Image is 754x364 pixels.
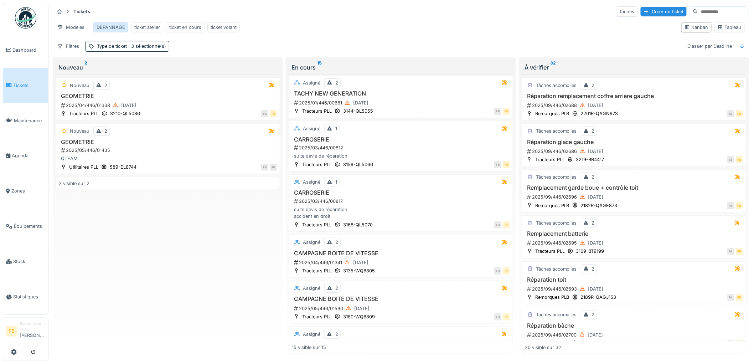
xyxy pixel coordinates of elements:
[736,294,743,301] div: FB
[15,7,36,29] img: Badge_color-CXgf-gQk.svg
[727,202,734,209] div: FA
[292,206,510,220] div: suite devis de réparation accident en droit
[302,221,332,228] div: Tracteurs PLL
[526,284,743,293] div: 2025/09/446/02693
[494,108,501,115] div: FB
[3,174,48,209] a: Zones
[335,285,338,292] div: 2
[343,267,375,274] div: 3135-WQ6805
[20,321,45,332] div: Gestionnaire local
[69,110,99,117] div: Tracteurs PLL
[335,80,338,86] div: 2
[494,161,501,168] div: FB
[736,202,743,209] div: FB
[292,250,510,257] h3: CAMPAGNE BOITE DE VITESSE
[303,331,320,338] div: Assigné
[727,340,734,347] div: TC
[503,313,510,321] div: FB
[97,43,166,50] div: Type de ticket
[69,164,98,170] div: Utilitaires PLL
[169,24,201,31] div: ticket en cours
[110,164,136,170] div: 589-EL8744
[588,194,604,200] div: [DATE]
[536,128,577,134] div: Tâches accomplies
[641,7,687,16] div: Créer un ticket
[525,322,743,329] h3: Réparation bâche
[494,313,501,321] div: FB
[292,296,510,302] h3: CAMPAGNE BOITE DE VITESSE
[303,285,320,292] div: Assigné
[303,239,320,246] div: Assigné
[104,128,107,134] div: 2
[293,258,510,267] div: 2025/04/446/01341
[576,156,604,163] div: 3219-BB4417
[685,41,735,51] div: Classer par Deadline
[293,98,510,107] div: 2025/01/446/00681
[335,239,338,246] div: 2
[60,147,277,154] div: 2025/05/446/01435
[525,139,743,145] h3: Réparation glace gauche
[588,240,604,246] div: [DATE]
[3,209,48,244] a: Équipements
[54,22,88,32] div: Modèles
[592,82,595,89] div: 2
[525,230,743,237] h3: Remplacement batterie
[588,286,604,292] div: [DATE]
[736,340,743,347] div: FB
[303,125,320,132] div: Assigné
[302,161,332,168] div: Tracteurs PLL
[335,331,338,338] div: 2
[536,82,577,89] div: Tâches accomplies
[303,179,320,185] div: Assigné
[503,267,510,275] div: FB
[303,80,320,86] div: Assigné
[292,189,510,196] h3: CARROSERIE
[14,223,45,230] span: Équipements
[14,117,45,124] span: Maintenance
[736,248,743,255] div: FB
[11,188,45,194] span: Zones
[535,156,565,163] div: Tracteurs PLL
[211,24,237,31] div: ticket volant
[718,24,742,31] div: Tableau
[727,110,734,117] div: SB
[3,68,48,103] a: Tickets
[592,266,595,272] div: 2
[343,221,373,228] div: 3168-QL5070
[526,101,743,110] div: 2025/09/446/02688
[592,311,595,318] div: 2
[134,24,160,31] div: ticket atelier
[535,340,569,347] div: Remorques PLB
[261,110,268,117] div: FB
[6,326,17,337] li: FB
[59,93,277,99] h3: GEOMETRIE
[535,294,569,301] div: Remorques PLB
[3,32,48,68] a: Dashboard
[302,108,332,114] div: Tracteurs PLL
[3,279,48,314] a: Statistiques
[581,294,616,301] div: 2189R-QAGJ153
[270,164,277,171] div: JH
[525,63,743,72] div: À vérifier
[525,344,561,350] div: 20 visible sur 32
[20,321,45,342] li: [PERSON_NAME]
[536,174,577,180] div: Tâches accomplies
[588,148,604,155] div: [DATE]
[727,294,734,301] div: FA
[59,180,89,187] div: 2 visible sur 2
[536,220,577,226] div: Tâches accomplies
[127,43,166,49] span: : 3 sélectionné(s)
[494,221,501,229] div: FB
[58,63,277,72] div: Nouveau
[535,202,569,209] div: Remorques PLB
[494,267,501,275] div: FB
[353,99,368,106] div: [DATE]
[503,108,510,115] div: FB
[270,110,277,117] div: FB
[13,293,45,300] span: Statistiques
[13,258,45,265] span: Stock
[12,152,45,159] span: Agenda
[536,266,577,272] div: Tâches accomplies
[104,82,107,89] div: 2
[525,276,743,283] h3: Réparation toit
